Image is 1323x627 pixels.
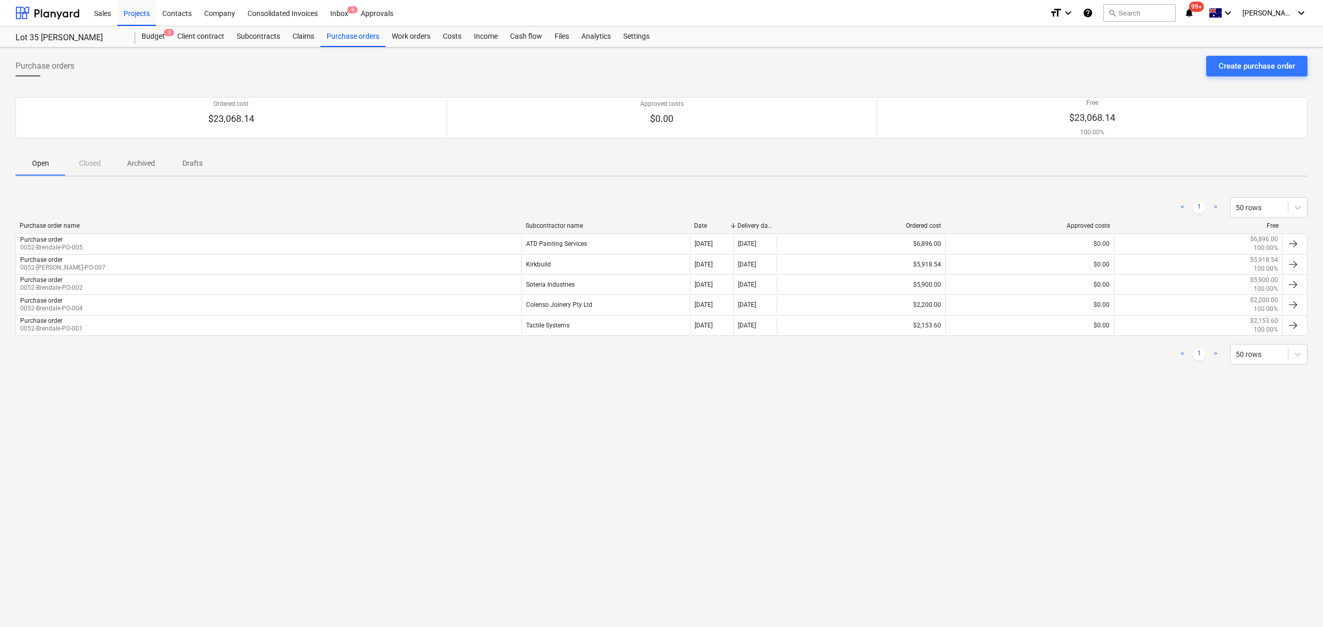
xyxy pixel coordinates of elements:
[575,26,617,47] a: Analytics
[230,26,286,47] a: Subcontracts
[521,256,690,273] div: Kirkbuild
[468,26,504,47] a: Income
[20,284,83,292] p: 0052-Brendale-PO-002
[1254,325,1278,334] p: 100.00%
[1069,99,1115,107] p: Free
[1176,201,1189,214] a: Previous page
[127,158,155,169] p: Archived
[695,322,713,329] div: [DATE]
[28,158,53,169] p: Open
[1193,201,1205,214] a: Page 1 is your current page
[20,304,83,313] p: 0052-Brendale-PO-004
[1069,128,1115,137] p: 100.00%
[286,26,320,47] a: Claims
[738,261,756,268] div: [DATE]
[1118,222,1279,229] div: Free
[320,26,386,47] a: Purchase orders
[1209,201,1222,214] a: Next page
[1250,256,1278,264] p: $5,918.54
[180,158,205,169] p: Drafts
[164,29,174,36] span: 3
[386,26,437,47] a: Work orders
[521,235,690,253] div: ATD Painting Services
[1254,264,1278,273] p: 100.00%
[640,100,684,108] p: Approved costs
[738,281,756,288] div: [DATE]
[781,222,941,229] div: Ordered cost
[777,317,945,334] div: $2,153.60
[135,26,171,47] a: Budget3
[695,281,713,288] div: [DATE]
[945,317,1114,334] div: $0.00
[1209,348,1222,360] a: Next page
[737,222,773,229] div: Delivery date
[945,296,1114,314] div: $0.00
[945,276,1114,293] div: $0.00
[1219,59,1295,73] div: Create purchase order
[945,256,1114,273] div: $0.00
[640,113,684,125] p: $0.00
[1250,235,1278,244] p: $6,896.00
[1254,244,1278,253] p: 100.00%
[20,317,63,324] div: Purchase order
[617,26,656,47] a: Settings
[20,276,63,284] div: Purchase order
[777,276,945,293] div: $5,900.00
[695,261,713,268] div: [DATE]
[1176,348,1189,360] a: Previous page
[20,263,105,272] p: 0052-[PERSON_NAME]-PO-007
[738,240,756,247] div: [DATE]
[777,296,945,314] div: $2,200.00
[20,324,83,333] p: 0052-Brendale-PO-001
[738,322,756,329] div: [DATE]
[1069,112,1115,124] p: $23,068.14
[521,296,690,314] div: Colenso Joinery Pty Ltd
[347,6,358,13] span: 6
[777,256,945,273] div: $5,918.54
[208,113,254,125] p: $23,068.14
[694,222,729,229] div: Date
[777,235,945,253] div: $6,896.00
[20,222,517,229] div: Purchase order name
[1206,56,1307,76] button: Create purchase order
[16,60,74,72] span: Purchase orders
[1193,348,1205,360] a: Page 1 is your current page
[16,33,123,43] div: Lot 35 [PERSON_NAME]
[171,26,230,47] a: Client contract
[1250,276,1278,285] p: $5,900.00
[521,317,690,334] div: Tactile Systems
[1254,285,1278,293] p: 100.00%
[521,276,690,293] div: Soteria Industries
[949,222,1110,229] div: Approved costs
[1254,305,1278,314] p: 100.00%
[20,236,63,243] div: Purchase order
[1250,317,1278,325] p: $2,153.60
[135,26,171,47] div: Budget
[504,26,548,47] a: Cash flow
[1250,296,1278,305] p: $2,200.00
[437,26,468,47] a: Costs
[945,235,1114,253] div: $0.00
[695,240,713,247] div: [DATE]
[548,26,575,47] a: Files
[526,222,686,229] div: Subcontractor name
[20,297,63,304] div: Purchase order
[20,243,83,252] p: 0052-Brendale-PO-005
[208,100,254,108] p: Ordered cost
[20,256,63,263] div: Purchase order
[695,301,713,308] div: [DATE]
[738,301,756,308] div: [DATE]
